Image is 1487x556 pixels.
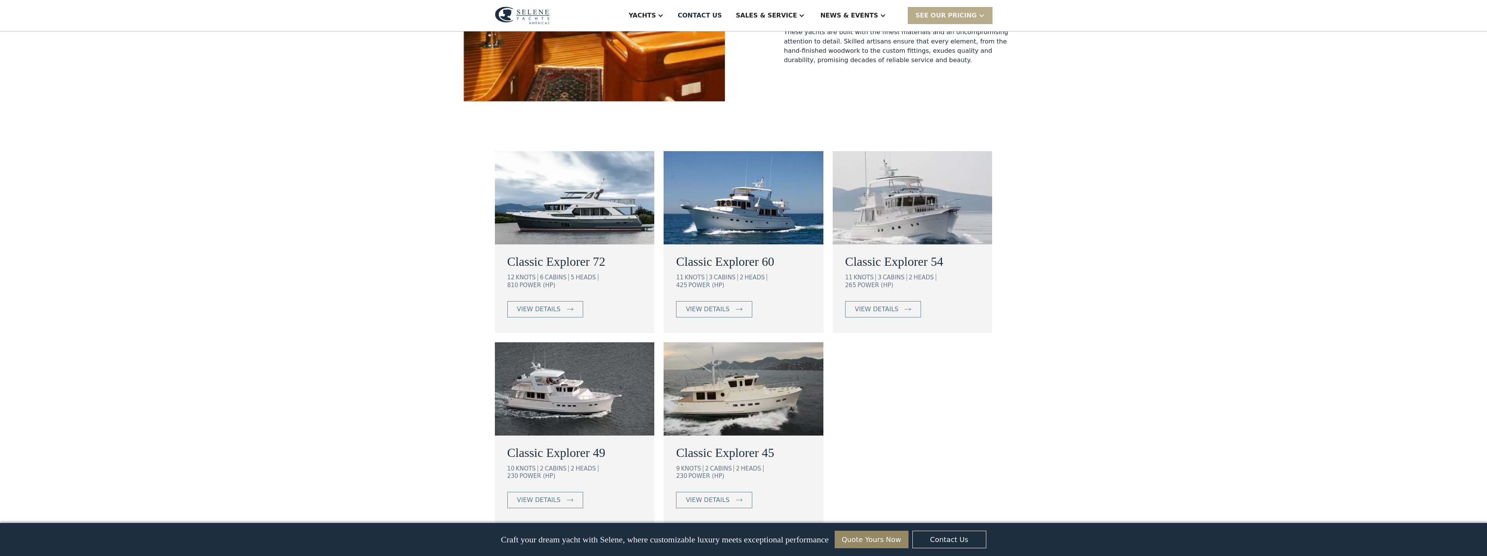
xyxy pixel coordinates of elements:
[905,308,911,311] img: icon
[507,465,515,472] div: 10
[676,472,687,479] div: 230
[519,282,555,289] div: POWER (HP)
[540,274,544,281] div: 6
[914,274,936,281] div: HEADS
[676,274,683,281] div: 11
[686,305,729,314] div: view details
[676,465,680,472] div: 9
[540,465,544,472] div: 2
[676,252,811,271] a: Classic Explorer 60
[878,274,882,281] div: 3
[845,274,853,281] div: 11
[545,274,569,281] div: CABINS
[744,274,767,281] div: HEADS
[736,308,743,311] img: icon
[517,305,561,314] div: view details
[571,274,575,281] div: 5
[664,151,823,244] img: long range motor yachts
[688,472,724,479] div: POWER (HP)
[883,274,907,281] div: CABINS
[576,465,598,472] div: HEADS
[845,252,980,271] a: Classic Explorer 54
[507,443,642,462] a: Classic Explorer 49
[833,151,992,244] img: long range motor yachts
[686,495,729,505] div: view details
[501,535,828,545] p: Craft your dream yacht with Selene, where customizable luxury meets exceptional performance
[741,465,764,472] div: HEADS
[909,274,912,281] div: 2
[629,11,656,20] div: Yachts
[855,305,898,314] div: view details
[507,274,515,281] div: 12
[576,274,598,281] div: HEADS
[845,301,921,317] a: view details
[710,465,734,472] div: CABINS
[845,282,856,289] div: 265
[519,472,555,479] div: POWER (HP)
[857,282,893,289] div: POWER (HP)
[507,492,583,508] a: view details
[714,274,738,281] div: CABINS
[916,11,977,20] div: SEE Our Pricing
[688,282,724,289] div: POWER (HP)
[740,274,744,281] div: 2
[685,274,707,281] div: KNOTS
[567,308,573,311] img: icon
[495,151,655,244] img: long range motor yachts
[705,465,709,472] div: 2
[676,301,752,317] a: view details
[678,11,722,20] div: Contact US
[736,498,743,502] img: icon
[835,531,909,548] a: Quote Yours Now
[516,465,538,472] div: KNOTS
[517,495,561,505] div: view details
[681,465,703,472] div: KNOTS
[736,465,740,472] div: 2
[545,465,569,472] div: CABINS
[567,498,573,502] img: icon
[709,274,713,281] div: 3
[854,274,876,281] div: KNOTS
[507,282,519,289] div: 810
[516,274,538,281] div: KNOTS
[507,472,519,479] div: 230
[676,282,687,289] div: 425
[507,301,583,317] a: view details
[495,342,655,436] img: long range motor yachts
[676,492,752,508] a: view details
[495,7,550,24] img: logo
[736,11,797,20] div: Sales & Service
[784,18,1024,65] div: At the heart of the Classic Explorer series lies unmatched craftsmanship. These yachts are built ...
[571,465,575,472] div: 2
[908,7,992,24] div: SEE Our Pricing
[820,11,878,20] div: News & EVENTS
[676,443,811,462] a: Classic Explorer 45
[507,252,642,271] a: Classic Explorer 72
[912,531,986,548] a: Contact Us
[664,342,823,436] img: long range motor yachts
